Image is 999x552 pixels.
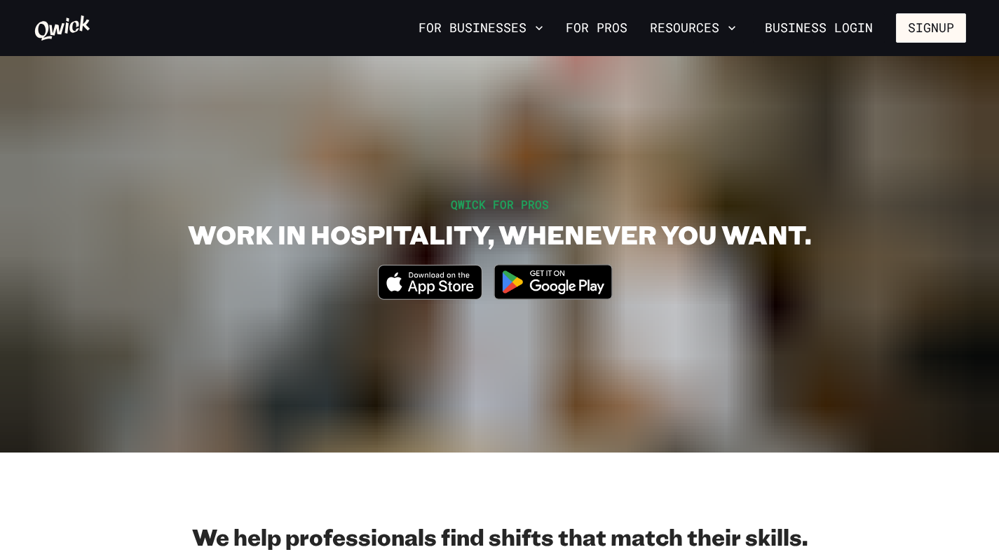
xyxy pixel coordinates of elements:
button: Resources [644,16,742,40]
a: Download on the App Store [378,288,483,303]
h2: We help professionals find shifts that match their skills. [34,523,966,551]
img: Get it on Google Play [485,256,621,308]
span: QWICK FOR PROS [451,197,549,212]
h1: WORK IN HOSPITALITY, WHENEVER YOU WANT. [188,219,811,250]
button: For Businesses [413,16,549,40]
button: Signup [896,13,966,43]
a: Business Login [753,13,885,43]
a: For Pros [560,16,633,40]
